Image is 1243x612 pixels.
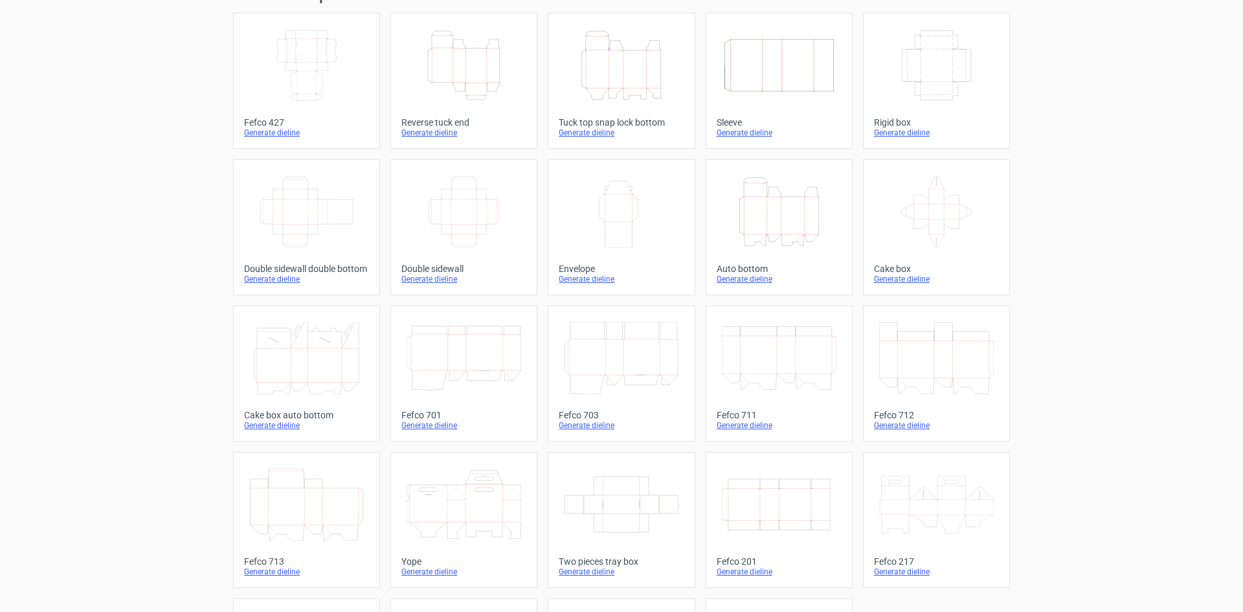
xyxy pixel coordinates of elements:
[244,117,369,128] div: Fefco 427
[559,274,684,284] div: Generate dieline
[717,274,842,284] div: Generate dieline
[874,274,999,284] div: Generate dieline
[548,159,695,295] a: EnvelopeGenerate dieline
[390,13,537,149] a: Reverse tuck endGenerate dieline
[717,420,842,431] div: Generate dieline
[401,117,526,128] div: Reverse tuck end
[559,410,684,420] div: Fefco 703
[706,452,853,588] a: Fefco 201Generate dieline
[559,556,684,567] div: Two pieces tray box
[874,117,999,128] div: Rigid box
[874,567,999,577] div: Generate dieline
[401,410,526,420] div: Fefco 701
[548,13,695,149] a: Tuck top snap lock bottomGenerate dieline
[717,117,842,128] div: Sleeve
[233,452,380,588] a: Fefco 713Generate dieline
[706,306,853,442] a: Fefco 711Generate dieline
[559,264,684,274] div: Envelope
[401,274,526,284] div: Generate dieline
[874,410,999,420] div: Fefco 712
[717,556,842,567] div: Fefco 201
[874,556,999,567] div: Fefco 217
[559,567,684,577] div: Generate dieline
[706,159,853,295] a: Auto bottomGenerate dieline
[863,13,1010,149] a: Rigid boxGenerate dieline
[717,128,842,138] div: Generate dieline
[401,567,526,577] div: Generate dieline
[401,420,526,431] div: Generate dieline
[244,410,369,420] div: Cake box auto bottom
[874,264,999,274] div: Cake box
[548,452,695,588] a: Two pieces tray boxGenerate dieline
[244,264,369,274] div: Double sidewall double bottom
[717,567,842,577] div: Generate dieline
[244,567,369,577] div: Generate dieline
[863,159,1010,295] a: Cake boxGenerate dieline
[874,420,999,431] div: Generate dieline
[244,420,369,431] div: Generate dieline
[874,128,999,138] div: Generate dieline
[559,420,684,431] div: Generate dieline
[390,452,537,588] a: YopeGenerate dieline
[244,556,369,567] div: Fefco 713
[390,306,537,442] a: Fefco 701Generate dieline
[863,452,1010,588] a: Fefco 217Generate dieline
[233,13,380,149] a: Fefco 427Generate dieline
[548,306,695,442] a: Fefco 703Generate dieline
[401,556,526,567] div: Yope
[244,128,369,138] div: Generate dieline
[244,274,369,284] div: Generate dieline
[559,117,684,128] div: Tuck top snap lock bottom
[401,128,526,138] div: Generate dieline
[706,13,853,149] a: SleeveGenerate dieline
[390,159,537,295] a: Double sidewallGenerate dieline
[401,264,526,274] div: Double sidewall
[559,128,684,138] div: Generate dieline
[717,264,842,274] div: Auto bottom
[233,306,380,442] a: Cake box auto bottomGenerate dieline
[863,306,1010,442] a: Fefco 712Generate dieline
[233,159,380,295] a: Double sidewall double bottomGenerate dieline
[717,410,842,420] div: Fefco 711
